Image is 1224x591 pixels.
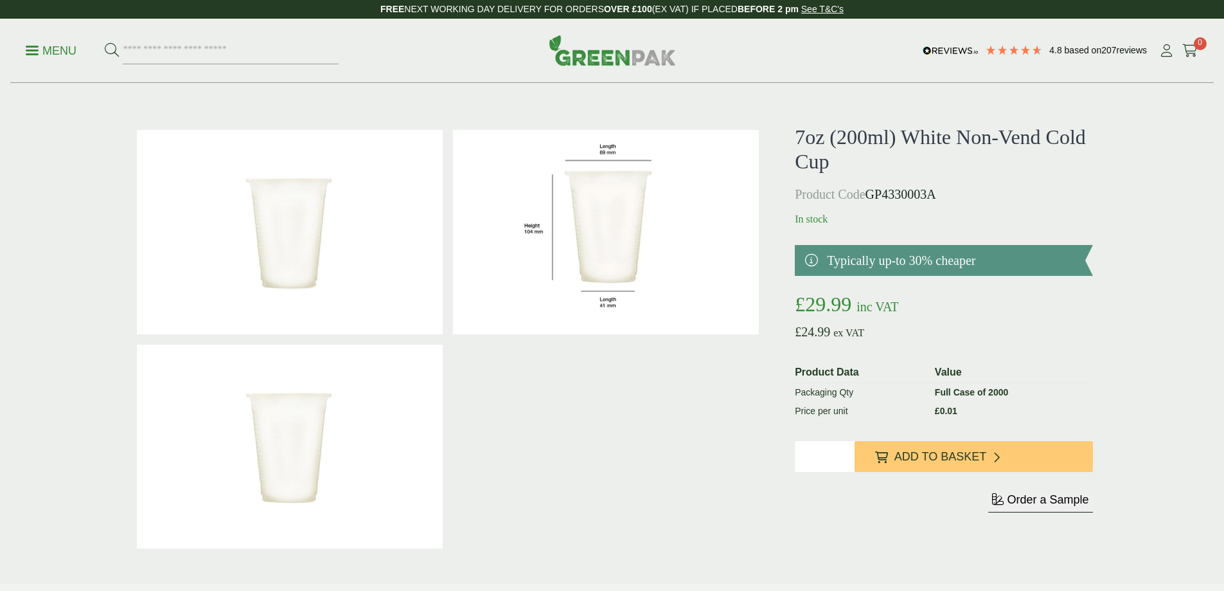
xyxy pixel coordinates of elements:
[549,35,676,66] img: GreenPak Supplies
[795,185,1092,204] p: GP4330003A
[935,406,957,416] bdi: 0.01
[894,450,986,464] span: Add to Basket
[935,387,1008,397] strong: Full Case of 2000
[985,44,1043,56] div: 4.79 Stars
[137,345,443,549] img: 7oz (200ml) White Non Vend Cold Cup Full Case Of 0
[795,125,1092,174] h1: 7oz (200ml) White Non-Vend Cold Cup
[1065,45,1102,55] span: Based on
[26,43,76,59] p: Menu
[795,212,1092,227] p: In stock
[935,406,940,416] span: £
[137,130,443,334] img: 7oz (200ml) White Non Vend Cold Cup 0
[1182,44,1198,57] i: Cart
[790,383,930,402] td: Packaging Qty
[1049,45,1064,55] span: 4.8
[795,187,865,201] span: Product Code
[1158,44,1175,57] i: My Account
[795,293,805,316] span: £
[855,441,1093,472] button: Add to Basket
[988,493,1092,513] button: Order a Sample
[856,300,898,314] span: inc VAT
[738,4,799,14] strong: BEFORE 2 pm
[380,4,404,14] strong: FREE
[795,325,830,339] bdi: 24.99
[795,293,851,316] bdi: 29.99
[790,402,930,421] td: Price per unit
[930,362,1088,383] th: Value
[790,362,930,383] th: Product Data
[1101,45,1116,55] span: 207
[1117,45,1147,55] span: reviews
[801,4,844,14] a: See T&C's
[795,325,801,339] span: £
[604,4,652,14] strong: OVER £100
[26,43,76,56] a: Menu
[1194,37,1207,50] span: 0
[1007,493,1088,506] span: Order a Sample
[923,46,979,55] img: REVIEWS.io
[1182,41,1198,60] a: 0
[453,130,759,334] img: WhiteNon Vend_7oz
[833,327,864,338] span: ex VAT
